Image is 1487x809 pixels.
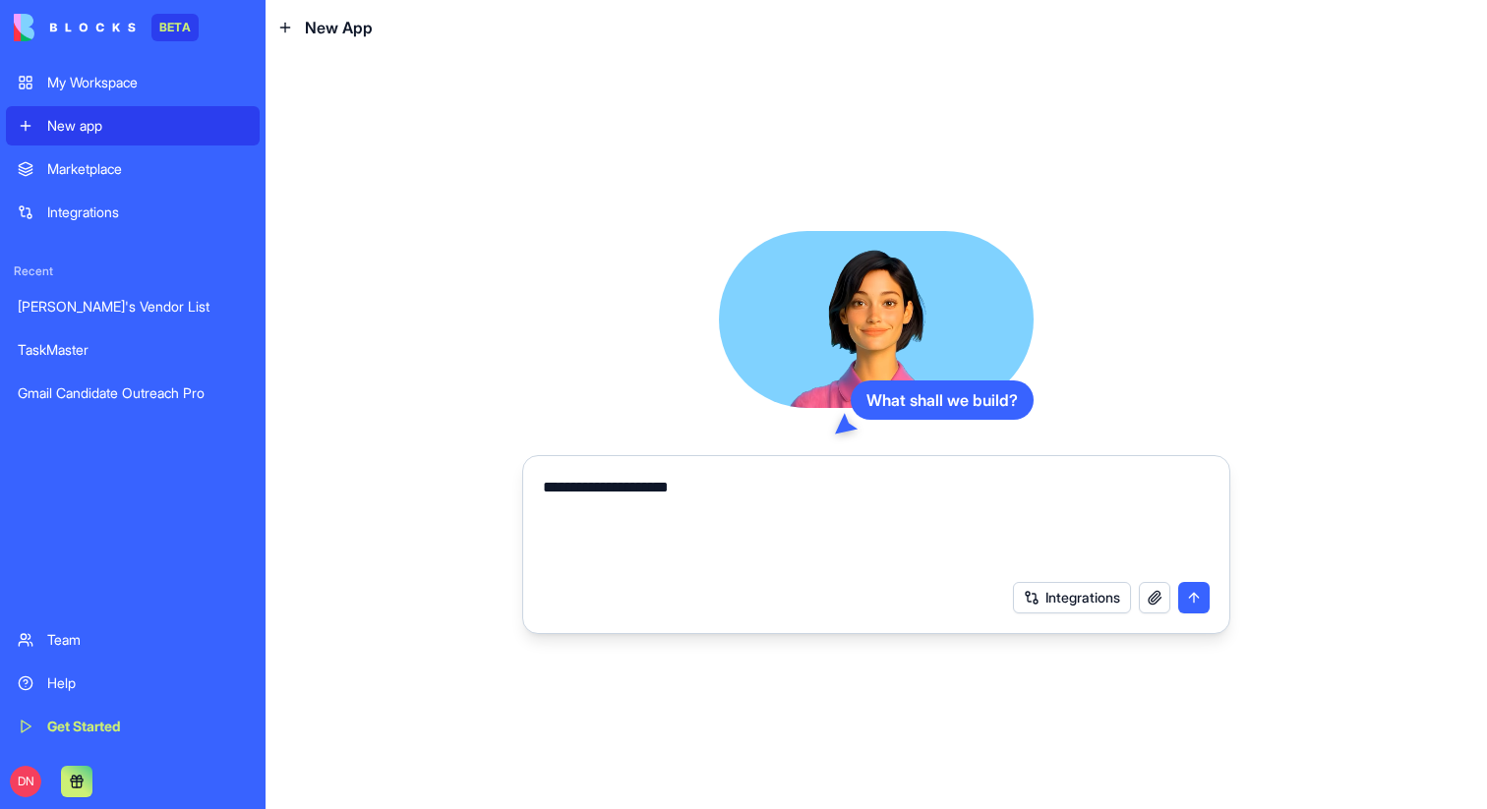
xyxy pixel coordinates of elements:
div: New app [47,116,248,136]
a: TaskMaster [6,330,260,370]
div: Integrations [47,202,248,222]
a: Gmail Candidate Outreach Pro [6,374,260,413]
a: Marketplace [6,149,260,189]
div: What shall we build? [851,380,1034,420]
span: Recent [6,263,260,279]
div: Team [47,630,248,650]
button: Integrations [1013,582,1131,613]
span: New App [305,16,373,39]
a: Team [6,620,260,660]
img: logo [14,14,136,41]
a: New app [6,106,260,145]
div: Get Started [47,717,248,736]
div: TaskMaster [18,340,248,360]
a: Get Started [6,707,260,746]
a: Integrations [6,193,260,232]
span: DN [10,766,41,797]
div: Gmail Candidate Outreach Pro [18,383,248,403]
a: My Workspace [6,63,260,102]
div: Help [47,673,248,693]
a: [PERSON_NAME]'s Vendor List [6,287,260,326]
div: BETA [151,14,199,41]
div: Marketplace [47,159,248,179]
div: [PERSON_NAME]'s Vendor List [18,297,248,317]
div: My Workspace [47,73,248,92]
a: Help [6,664,260,703]
a: BETA [14,14,199,41]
